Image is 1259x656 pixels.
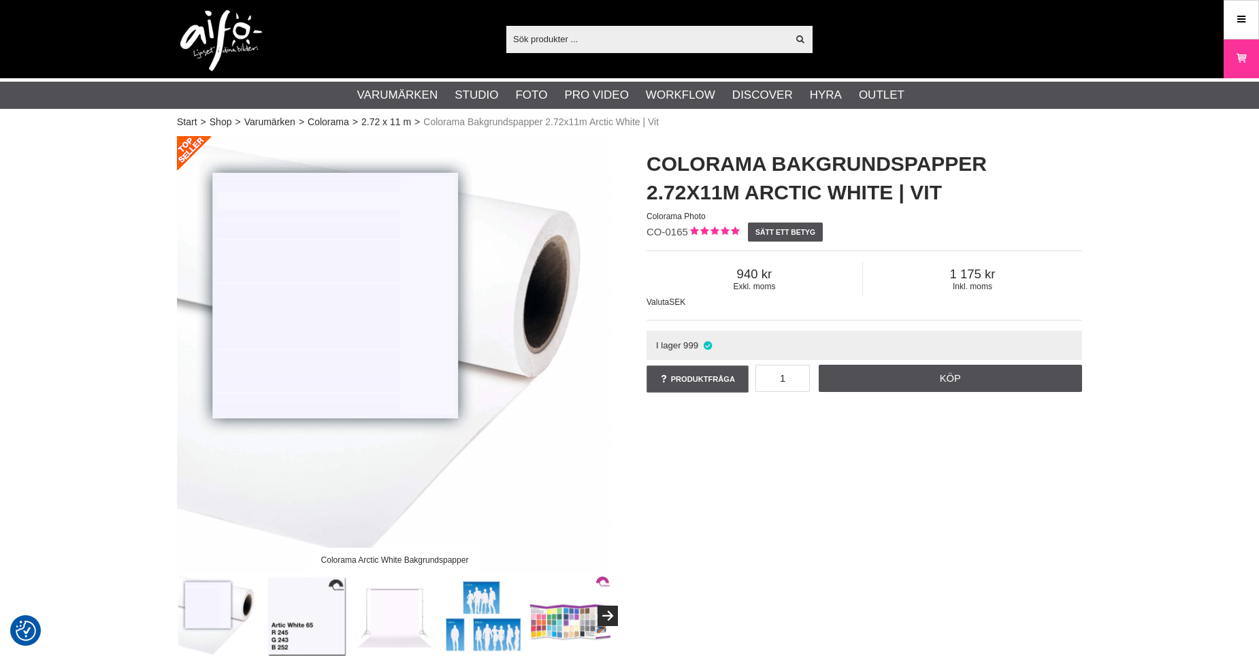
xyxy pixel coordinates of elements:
[688,225,739,240] div: Kundbetyg: 5.00
[308,115,349,129] a: Colorama
[177,115,197,129] a: Start
[180,10,262,71] img: logo.png
[414,115,420,129] span: >
[210,115,232,129] a: Shop
[647,226,688,237] span: CO-0165
[647,365,749,393] a: Produktfråga
[244,115,295,129] a: Varumärken
[863,267,1082,282] span: 1 175
[357,86,438,104] a: Varumärken
[810,86,842,104] a: Hyra
[16,621,36,641] img: Revisit consent button
[647,267,862,282] span: 940
[732,86,793,104] a: Discover
[177,136,612,572] img: Colorama Arctic White Bakgrundspapper
[859,86,904,104] a: Outlet
[656,340,681,350] span: I lager
[863,282,1082,291] span: Inkl. moms
[647,150,1082,207] h1: Colorama Bakgrundspapper 2.72x11m Arctic White | Vit
[310,548,480,572] div: Colorama Arctic White Bakgrundspapper
[299,115,304,129] span: >
[647,212,706,221] span: Colorama Photo
[646,86,715,104] a: Workflow
[647,282,862,291] span: Exkl. moms
[647,297,669,307] span: Valuta
[598,606,618,626] button: Next
[819,365,1083,392] a: Köp
[748,223,823,242] a: Sätt ett betyg
[702,340,713,350] i: I lager
[455,86,498,104] a: Studio
[361,115,411,129] a: 2.72 x 11 m
[515,86,547,104] a: Foto
[506,29,787,49] input: Sök produkter ...
[16,619,36,643] button: Samtyckesinställningar
[669,297,685,307] span: SEK
[353,115,358,129] span: >
[564,86,628,104] a: Pro Video
[423,115,659,129] span: Colorama Bakgrundspapper 2.72x11m Arctic White | Vit
[201,115,206,129] span: >
[683,340,698,350] span: 999
[235,115,240,129] span: >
